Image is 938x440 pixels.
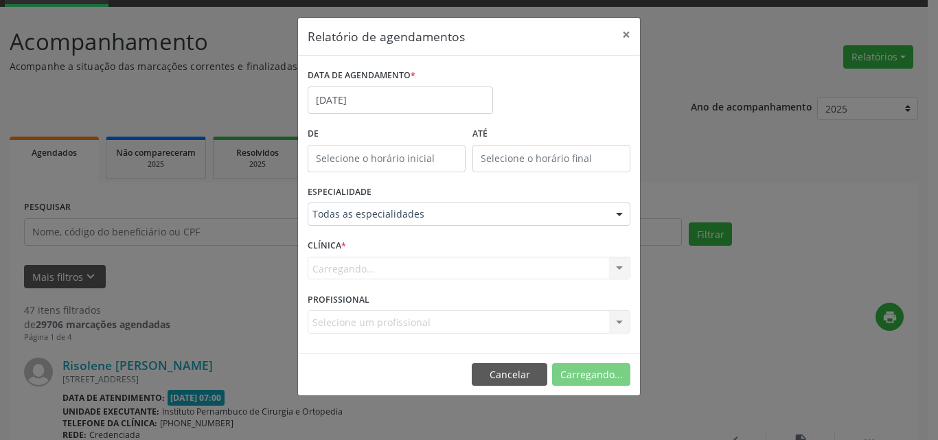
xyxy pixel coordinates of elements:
span: Todas as especialidades [312,207,602,221]
input: Selecione o horário final [472,145,630,172]
button: Close [613,18,640,51]
h5: Relatório de agendamentos [308,27,465,45]
button: Carregando... [552,363,630,386]
button: Cancelar [472,363,547,386]
label: CLÍNICA [308,235,346,257]
label: DATA DE AGENDAMENTO [308,65,415,86]
label: PROFISSIONAL [308,289,369,310]
label: ESPECIALIDADE [308,182,371,203]
label: ATÉ [472,124,630,145]
input: Selecione o horário inicial [308,145,466,172]
input: Selecione uma data ou intervalo [308,86,493,114]
label: De [308,124,466,145]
